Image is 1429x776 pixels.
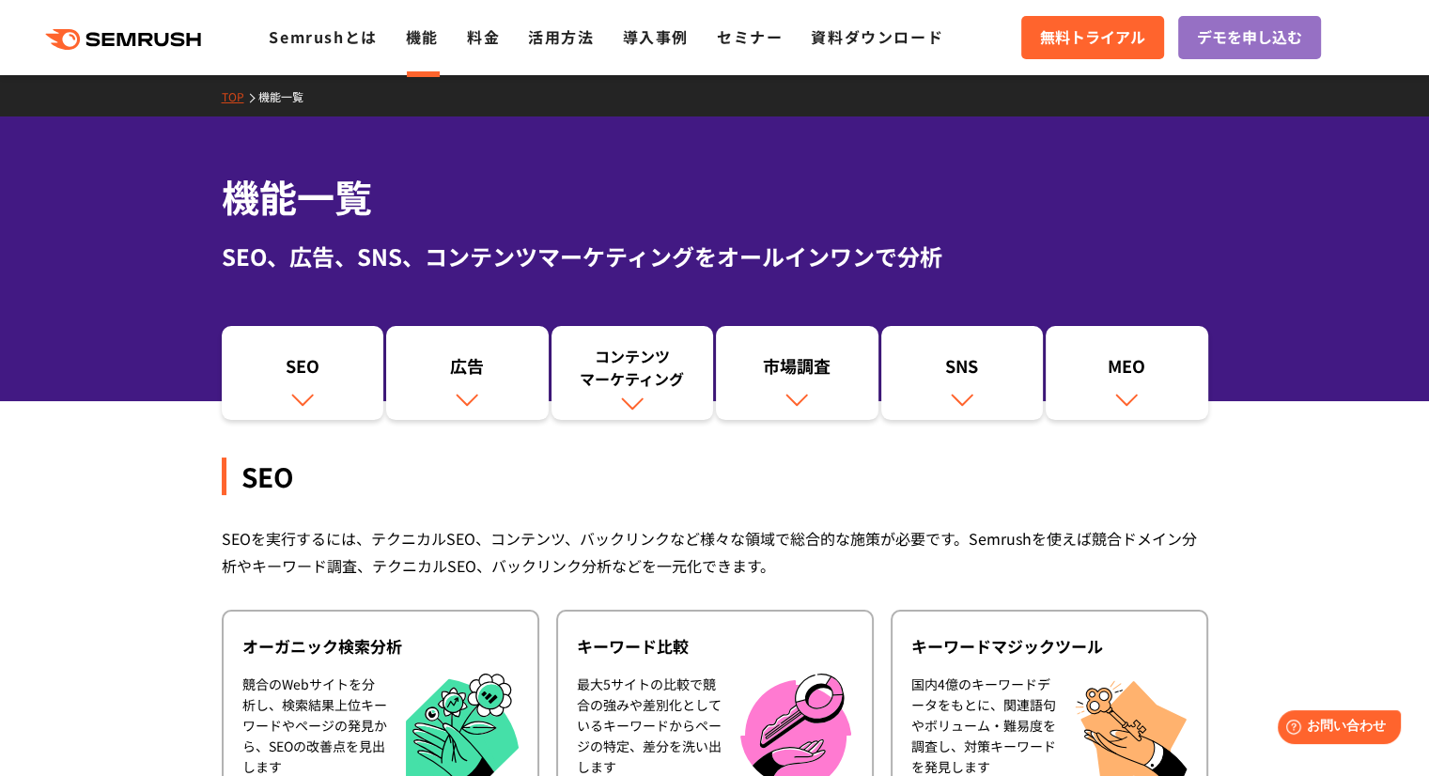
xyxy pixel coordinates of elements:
[551,326,714,420] a: コンテンツマーケティング
[716,326,878,420] a: 市場調査
[222,326,384,420] a: SEO
[561,345,705,390] div: コンテンツ マーケティング
[467,25,500,48] a: 料金
[222,525,1208,580] div: SEOを実行するには、テクニカルSEO、コンテンツ、バックリンクなど様々な領域で総合的な施策が必要です。Semrushを使えば競合ドメイン分析やキーワード調査、テクニカルSEO、バックリンク分析...
[222,458,1208,495] div: SEO
[528,25,594,48] a: 活用方法
[577,635,853,658] div: キーワード比較
[1055,354,1199,386] div: MEO
[222,88,258,104] a: TOP
[881,326,1044,420] a: SNS
[222,169,1208,225] h1: 機能一覧
[725,354,869,386] div: 市場調査
[231,354,375,386] div: SEO
[911,635,1188,658] div: キーワードマジックツール
[258,88,318,104] a: 機能一覧
[717,25,783,48] a: セミナー
[1197,25,1302,50] span: デモを申し込む
[1021,16,1164,59] a: 無料トライアル
[623,25,689,48] a: 導入事例
[222,240,1208,273] div: SEO、広告、SNS、コンテンツマーケティングをオールインワンで分析
[811,25,943,48] a: 資料ダウンロード
[891,354,1034,386] div: SNS
[406,25,439,48] a: 機能
[1046,326,1208,420] a: MEO
[242,635,519,658] div: オーガニック検索分析
[1262,703,1408,755] iframe: Help widget launcher
[1040,25,1145,50] span: 無料トライアル
[386,326,549,420] a: 広告
[396,354,539,386] div: 広告
[269,25,377,48] a: Semrushとは
[1178,16,1321,59] a: デモを申し込む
